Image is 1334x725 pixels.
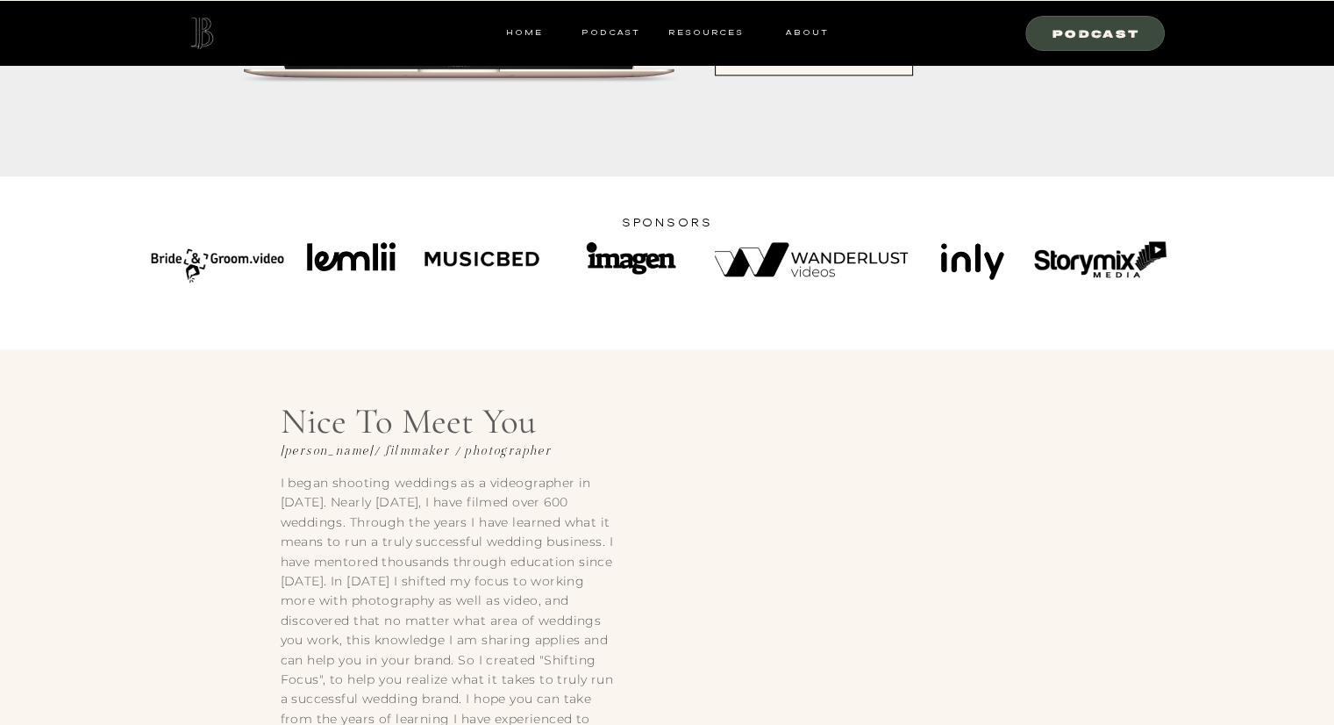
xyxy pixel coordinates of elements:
[717,52,913,68] a: outsourcing
[784,25,829,40] a: ABOUT
[662,25,744,40] a: resources
[576,25,646,40] a: Podcast
[506,25,543,40] a: HOME
[281,397,604,449] p: Nice to meet you
[281,442,604,459] h3: [PERSON_NAME]/ Filmmaker / Photographer
[575,212,760,248] h1: sponsors
[1037,25,1156,40] a: Podcast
